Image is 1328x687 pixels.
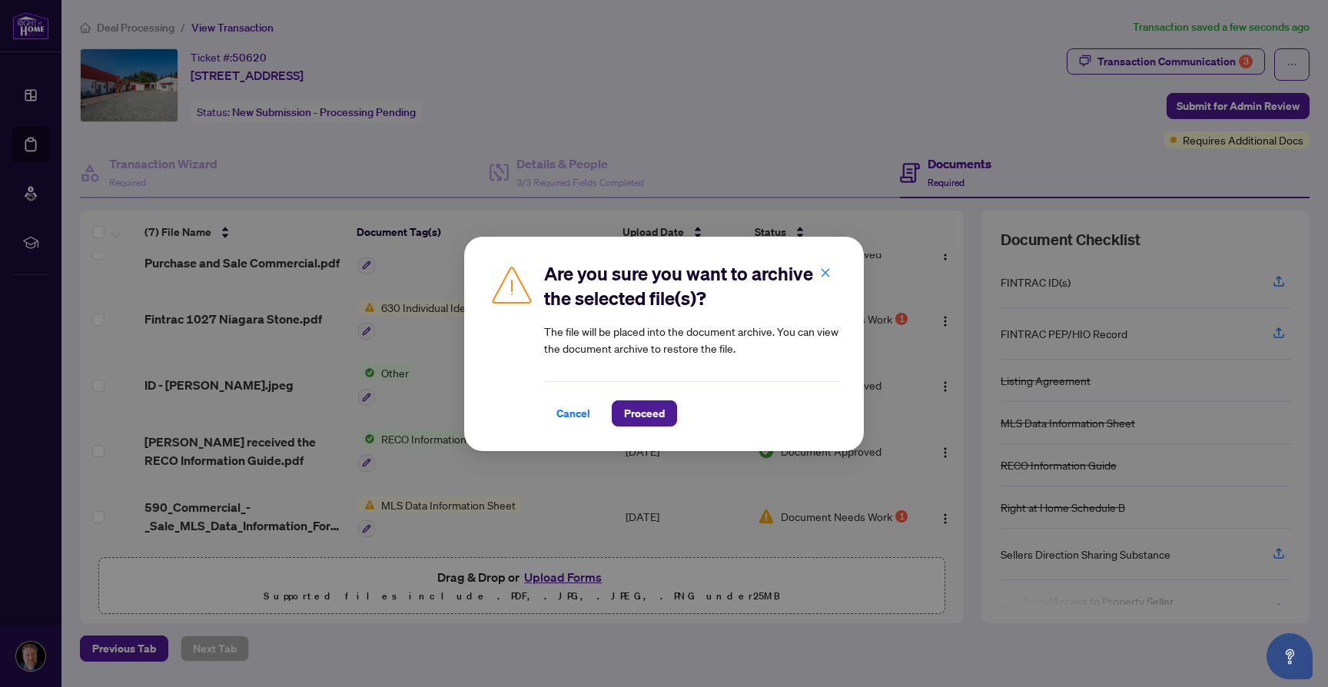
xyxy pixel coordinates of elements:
[544,261,839,310] h2: Are you sure you want to archive the selected file(s)?
[489,261,535,307] img: Caution Icon
[820,267,831,277] span: close
[544,400,603,426] button: Cancel
[1267,633,1313,679] button: Open asap
[556,401,590,426] span: Cancel
[612,400,677,426] button: Proceed
[624,401,665,426] span: Proceed
[544,323,839,357] article: The file will be placed into the document archive. You can view the document archive to restore t...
